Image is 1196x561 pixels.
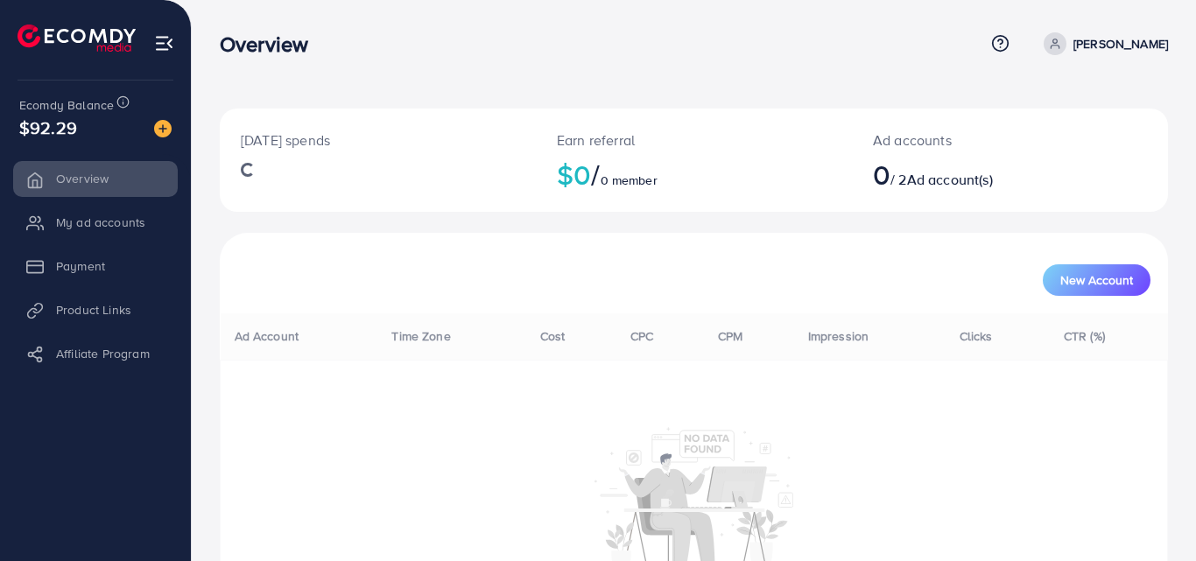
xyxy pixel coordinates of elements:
p: Earn referral [557,130,831,151]
p: [DATE] spends [241,130,515,151]
span: 0 [873,154,890,194]
span: 0 member [601,172,658,189]
h2: $0 [557,158,831,191]
span: $92.29 [19,115,77,140]
span: Ad account(s) [907,170,993,189]
img: logo [18,25,136,52]
h2: / 2 [873,158,1068,191]
a: [PERSON_NAME] [1037,32,1168,55]
span: Ecomdy Balance [19,96,114,114]
span: / [591,154,600,194]
img: image [154,120,172,137]
p: [PERSON_NAME] [1073,33,1168,54]
p: Ad accounts [873,130,1068,151]
button: New Account [1043,264,1150,296]
img: menu [154,33,174,53]
h3: Overview [220,32,322,57]
span: New Account [1060,274,1133,286]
